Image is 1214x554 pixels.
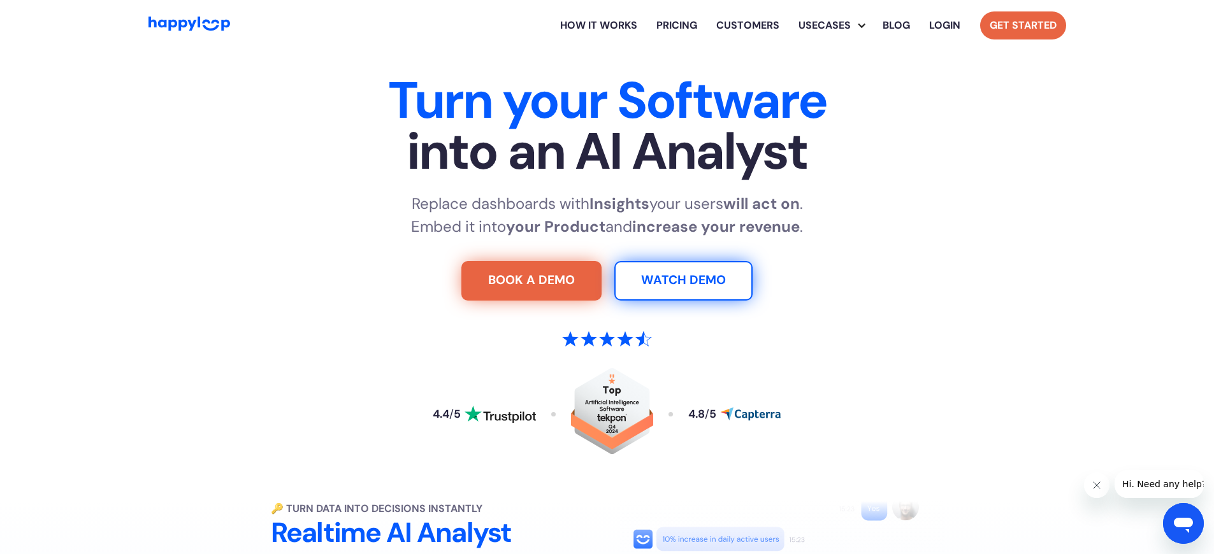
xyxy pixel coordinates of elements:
[688,409,716,420] div: 4.8 5
[789,18,860,33] div: Usecases
[980,11,1066,39] a: Get started with HappyLoop
[1115,470,1204,498] iframe: Message from company
[433,409,461,420] div: 4.4 5
[873,5,920,46] a: Visit the HappyLoop blog for insights
[789,5,873,46] div: Explore HappyLoop use cases
[1163,503,1204,544] iframe: Button to launch messaging window
[647,5,707,46] a: View HappyLoop pricing plans
[614,261,753,301] a: Watch Demo
[411,192,803,238] p: Replace dashboards with your users . Embed it into and .
[723,194,800,213] strong: will act on
[632,217,800,236] strong: increase your revenue
[210,126,1005,177] span: into an AI Analyst
[148,17,230,31] img: HappyLoop Logo
[551,5,647,46] a: Learn how HappyLoop works
[506,217,605,236] strong: your Product
[705,407,709,421] span: /
[571,368,654,460] a: Read reviews about HappyLoop on Tekpon
[688,407,781,421] a: Read reviews about HappyLoop on Capterra
[589,194,649,213] strong: Insights
[1084,472,1109,498] iframe: Close message
[920,5,970,46] a: Log in to your HappyLoop account
[798,5,873,46] div: Usecases
[449,407,454,421] span: /
[707,5,789,46] a: Learn how HappyLoop works
[148,17,230,34] a: Go to Home Page
[271,502,482,515] strong: 🔑 Turn Data into Decisions Instantly
[8,9,92,19] span: Hi. Need any help?
[461,261,602,301] a: Try For Free
[433,406,536,423] a: Read reviews about HappyLoop on Trustpilot
[210,75,1005,177] h1: Turn your Software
